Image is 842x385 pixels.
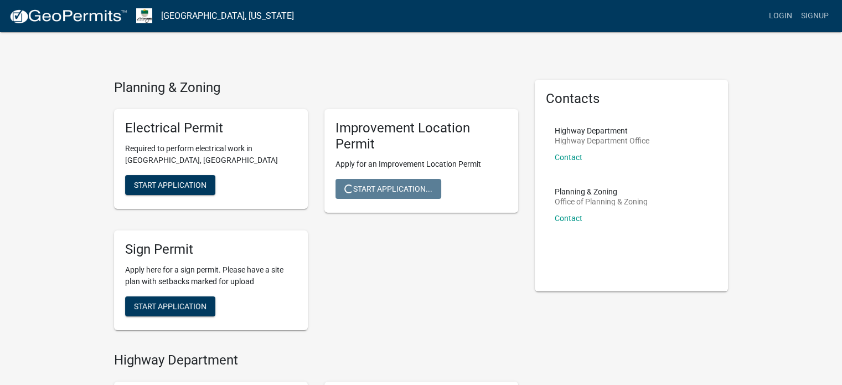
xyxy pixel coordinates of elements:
[335,158,507,170] p: Apply for an Improvement Location Permit
[125,296,215,316] button: Start Application
[555,188,648,196] p: Planning & Zoning
[555,137,649,145] p: Highway Department Office
[134,302,206,311] span: Start Application
[125,120,297,136] h5: Electrical Permit
[125,143,297,166] p: Required to perform electrical work in [GEOGRAPHIC_DATA], [GEOGRAPHIC_DATA]
[797,6,833,27] a: Signup
[125,242,297,258] h5: Sign Permit
[344,184,432,193] span: Start Application...
[555,198,648,206] p: Office of Planning & Zoning
[114,80,518,96] h4: Planning & Zoning
[136,8,152,23] img: Morgan County, Indiana
[555,153,582,162] a: Contact
[546,91,717,107] h5: Contacts
[125,264,297,288] p: Apply here for a sign permit. Please have a site plan with setbacks marked for upload
[764,6,797,27] a: Login
[134,180,206,189] span: Start Application
[555,127,649,135] p: Highway Department
[114,352,518,368] h4: Highway Department
[335,120,507,152] h5: Improvement Location Permit
[335,179,441,199] button: Start Application...
[125,175,215,195] button: Start Application
[161,7,294,25] a: [GEOGRAPHIC_DATA], [US_STATE]
[555,214,582,223] a: Contact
